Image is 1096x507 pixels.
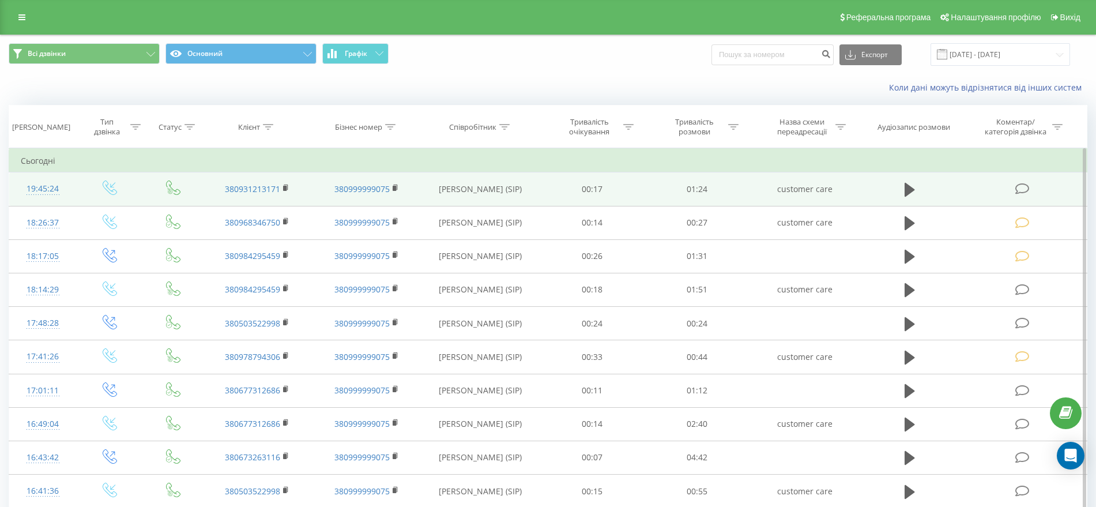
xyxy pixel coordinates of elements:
[889,82,1087,93] a: Коли дані можуть відрізнятися вiд інших систем
[540,374,645,407] td: 00:11
[225,318,280,329] a: 380503522998
[28,49,66,58] span: Всі дзвінки
[225,486,280,497] a: 380503522998
[645,172,750,206] td: 01:24
[421,407,539,441] td: [PERSON_NAME] (SIP)
[540,340,645,374] td: 00:33
[421,239,539,273] td: [PERSON_NAME] (SIP)
[9,149,1087,172] td: Сьогодні
[540,307,645,340] td: 00:24
[21,279,65,301] div: 18:14:29
[21,312,65,335] div: 17:48:28
[645,340,750,374] td: 00:44
[750,340,860,374] td: customer care
[421,340,539,374] td: [PERSON_NAME] (SIP)
[750,172,860,206] td: customer care
[225,217,280,228] a: 380968346750
[645,206,750,239] td: 00:27
[225,452,280,463] a: 380673263116
[771,117,833,137] div: Назва схеми переадресації
[421,441,539,474] td: [PERSON_NAME] (SIP)
[421,273,539,306] td: [PERSON_NAME] (SIP)
[559,117,620,137] div: Тривалість очікування
[645,407,750,441] td: 02:40
[322,43,389,64] button: Графік
[421,307,539,340] td: [PERSON_NAME] (SIP)
[645,441,750,474] td: 04:42
[9,43,160,64] button: Всі дзвінки
[225,250,280,261] a: 380984295459
[334,385,390,396] a: 380999999075
[540,441,645,474] td: 00:07
[540,407,645,441] td: 00:14
[750,206,860,239] td: customer care
[165,43,317,64] button: Основний
[21,345,65,368] div: 17:41:26
[86,117,127,137] div: Тип дзвінка
[225,351,280,362] a: 380978794306
[540,172,645,206] td: 00:17
[1057,442,1084,470] div: Open Intercom Messenger
[540,273,645,306] td: 00:18
[982,117,1049,137] div: Коментар/категорія дзвінка
[540,206,645,239] td: 00:14
[225,284,280,295] a: 380984295459
[839,44,902,65] button: Експорт
[225,385,280,396] a: 380677312686
[225,418,280,429] a: 380677312686
[159,122,182,132] div: Статус
[664,117,725,137] div: Тривалість розмови
[421,374,539,407] td: [PERSON_NAME] (SIP)
[449,122,496,132] div: Співробітник
[711,44,834,65] input: Пошук за номером
[334,217,390,228] a: 380999999075
[21,245,65,268] div: 18:17:05
[21,212,65,234] div: 18:26:37
[21,480,65,502] div: 16:41:36
[645,273,750,306] td: 01:51
[334,284,390,295] a: 380999999075
[238,122,260,132] div: Клієнт
[21,413,65,435] div: 16:49:04
[21,380,65,402] div: 17:01:11
[750,273,860,306] td: customer care
[846,13,931,22] span: Реферальна програма
[334,183,390,194] a: 380999999075
[21,446,65,469] div: 16:43:42
[645,239,750,273] td: 01:31
[334,250,390,261] a: 380999999075
[334,318,390,329] a: 380999999075
[951,13,1041,22] span: Налаштування профілю
[645,374,750,407] td: 01:12
[334,452,390,463] a: 380999999075
[421,172,539,206] td: [PERSON_NAME] (SIP)
[21,178,65,200] div: 19:45:24
[750,407,860,441] td: customer care
[12,122,70,132] div: [PERSON_NAME]
[335,122,382,132] div: Бізнес номер
[345,50,367,58] span: Графік
[334,486,390,497] a: 380999999075
[421,206,539,239] td: [PERSON_NAME] (SIP)
[1060,13,1080,22] span: Вихід
[645,307,750,340] td: 00:24
[540,239,645,273] td: 00:26
[877,122,950,132] div: Аудіозапис розмови
[334,351,390,362] a: 380999999075
[334,418,390,429] a: 380999999075
[225,183,280,194] a: 380931213171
